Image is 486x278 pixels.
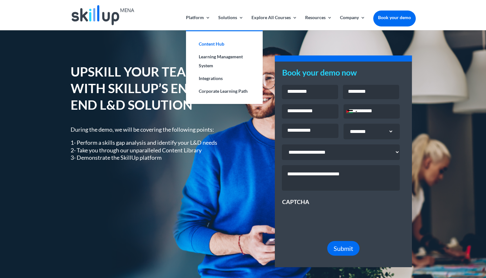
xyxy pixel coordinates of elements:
[218,15,243,30] a: Solutions
[334,245,353,252] span: Submit
[192,50,256,72] a: Learning Management System
[192,38,256,50] a: Content Hub
[71,126,234,162] div: During the demo, we will be covering the following points:
[344,105,359,118] div: Selected country
[327,241,359,256] button: Submit
[192,72,256,85] a: Integrations
[305,15,332,30] a: Resources
[373,11,416,25] a: Book your demo
[282,198,309,206] label: CAPTCHA
[71,139,234,161] p: 1- Perform a skills gap analysis and identify your L&D needs 2- Take you through our unparalleled...
[282,206,379,231] iframe: reCAPTCHA
[186,15,210,30] a: Platform
[71,63,234,116] h1: UPSKILL YOUR TEAMS WITH SKILLUP’S END-TO-END L&D SOLUTION
[282,69,405,80] h3: Book your demo now
[251,15,297,30] a: Explore All Courses
[72,5,134,25] img: Skillup Mena
[380,209,486,278] iframe: Chat Widget
[340,15,365,30] a: Company
[192,85,256,98] a: Corporate Learning Path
